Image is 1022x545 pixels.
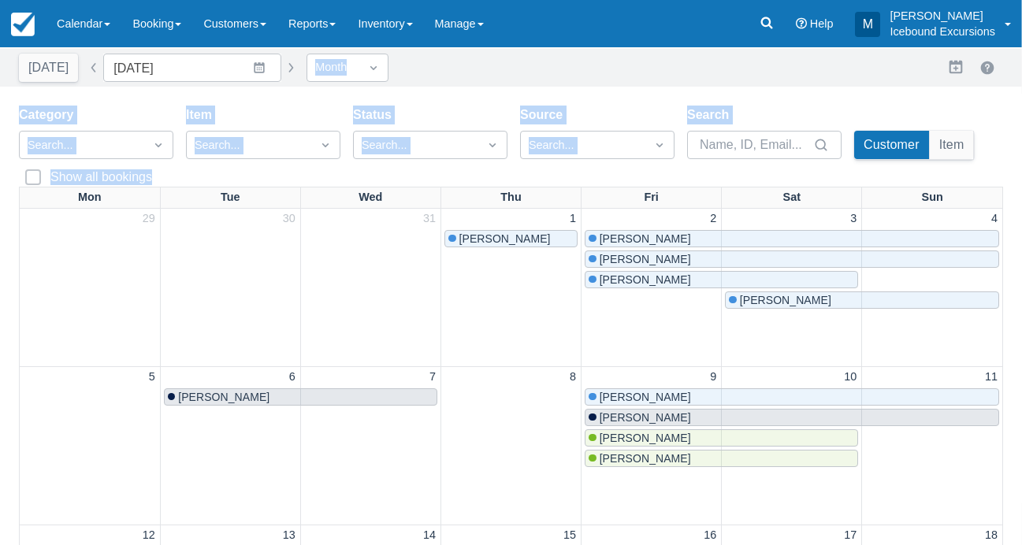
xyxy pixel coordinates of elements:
[585,271,858,288] a: [PERSON_NAME]
[855,12,880,37] div: M
[420,210,439,228] a: 31
[75,187,105,208] a: Mon
[50,169,152,185] div: Show all bookings
[930,131,974,159] button: Item
[19,106,80,124] label: Category
[520,106,569,124] label: Source
[701,527,719,544] a: 16
[11,13,35,36] img: checkfront-main-nav-mini-logo.png
[178,391,269,403] span: [PERSON_NAME]
[286,369,299,386] a: 6
[687,106,735,124] label: Search
[600,253,691,265] span: [PERSON_NAME]
[847,210,860,228] a: 3
[982,527,1001,544] a: 18
[600,232,691,245] span: [PERSON_NAME]
[19,54,78,82] button: [DATE]
[444,230,578,247] a: [PERSON_NAME]
[585,409,999,426] a: [PERSON_NAME]
[707,210,719,228] a: 2
[890,24,995,39] p: Icebound Excursions
[854,131,929,159] button: Customer
[841,527,860,544] a: 17
[600,273,691,286] span: [PERSON_NAME]
[315,59,351,76] div: Month
[841,369,860,386] a: 10
[567,369,579,386] a: 8
[988,210,1001,228] a: 4
[186,106,218,124] label: Item
[560,527,579,544] a: 15
[567,210,579,228] a: 1
[318,137,333,153] span: Dropdown icon
[810,17,834,30] span: Help
[700,131,810,159] input: Name, ID, Email...
[600,452,691,465] span: [PERSON_NAME]
[164,388,437,406] a: [PERSON_NAME]
[355,187,385,208] a: Wed
[585,450,858,467] a: [PERSON_NAME]
[146,369,158,386] a: 5
[280,527,299,544] a: 13
[151,137,166,153] span: Dropdown icon
[600,391,691,403] span: [PERSON_NAME]
[796,18,807,29] i: Help
[585,388,999,406] a: [PERSON_NAME]
[600,411,691,424] span: [PERSON_NAME]
[585,250,999,268] a: [PERSON_NAME]
[366,60,381,76] span: Dropdown icon
[353,106,398,124] label: Status
[890,8,995,24] p: [PERSON_NAME]
[982,369,1001,386] a: 11
[426,369,439,386] a: 7
[585,429,858,447] a: [PERSON_NAME]
[103,54,281,82] input: Date
[707,369,719,386] a: 9
[139,210,158,228] a: 29
[641,187,661,208] a: Fri
[725,291,999,309] a: [PERSON_NAME]
[497,187,524,208] a: Thu
[217,187,243,208] a: Tue
[652,137,667,153] span: Dropdown icon
[740,294,831,306] span: [PERSON_NAME]
[459,232,551,245] span: [PERSON_NAME]
[585,230,999,247] a: [PERSON_NAME]
[600,432,691,444] span: [PERSON_NAME]
[139,527,158,544] a: 12
[485,137,500,153] span: Dropdown icon
[780,187,804,208] a: Sat
[919,187,946,208] a: Sun
[280,210,299,228] a: 30
[420,527,439,544] a: 14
